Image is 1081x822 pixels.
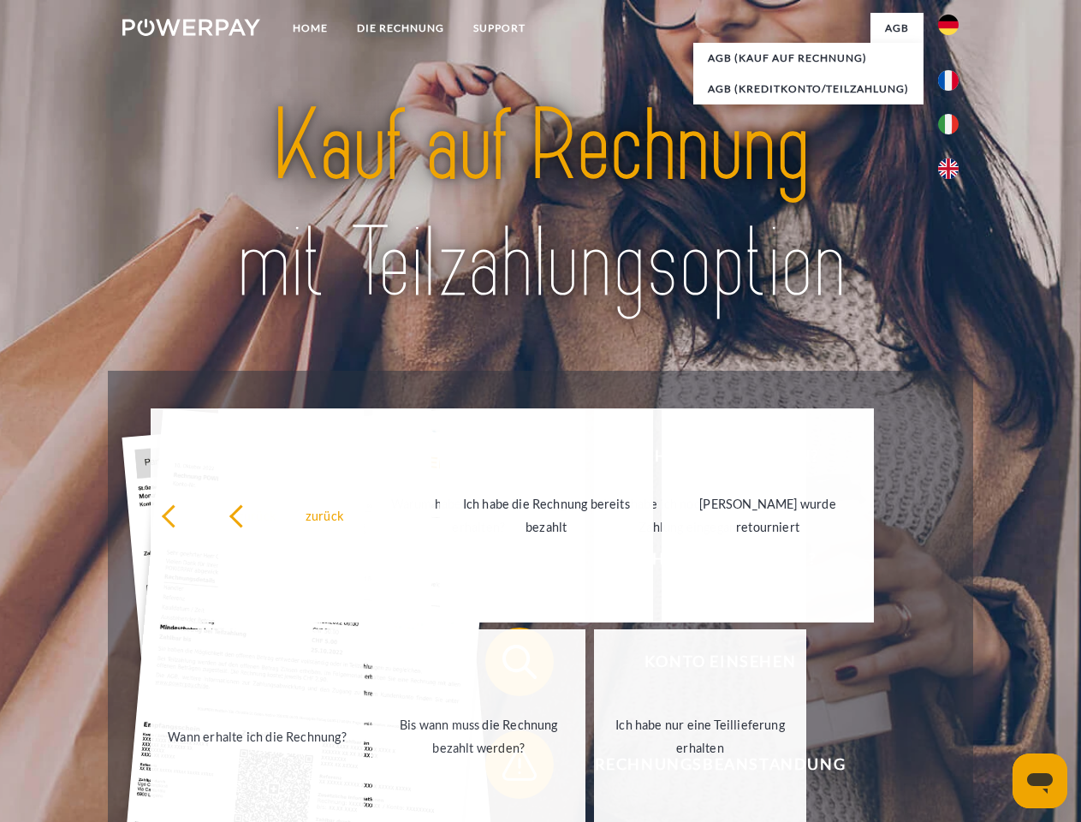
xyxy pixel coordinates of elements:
a: SUPPORT [459,13,540,44]
a: DIE RECHNUNG [342,13,459,44]
img: fr [938,70,959,91]
div: [PERSON_NAME] wurde retourniert [672,492,864,539]
img: en [938,158,959,179]
img: de [938,15,959,35]
img: title-powerpay_de.svg [163,82,918,328]
div: zurück [161,503,353,527]
div: Wann erhalte ich die Rechnung? [161,724,353,748]
img: logo-powerpay-white.svg [122,19,260,36]
img: it [938,114,959,134]
a: Home [278,13,342,44]
div: Ich habe nur eine Teillieferung erhalten [604,713,797,759]
a: AGB (Kreditkonto/Teilzahlung) [693,74,924,104]
div: Bis wann muss die Rechnung bezahlt werden? [383,713,575,759]
a: agb [870,13,924,44]
div: Ich habe die Rechnung bereits bezahlt [450,492,643,539]
div: zurück [229,503,421,527]
iframe: Schaltfläche zum Öffnen des Messaging-Fensters [1013,753,1067,808]
a: AGB (Kauf auf Rechnung) [693,43,924,74]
